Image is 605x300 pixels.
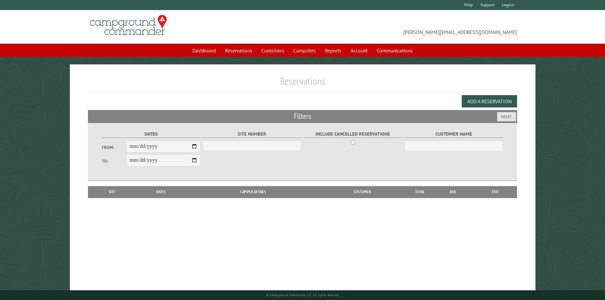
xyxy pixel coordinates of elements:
th: Edit [473,186,517,198]
a: Reservations [221,44,256,57]
label: Site Number [203,130,302,138]
th: Camper Details [189,186,318,198]
img: Campground Commander [88,13,169,38]
a: Reports [321,44,345,57]
th: Site [91,186,133,198]
a: Customers [257,44,288,57]
th: Total [407,186,433,198]
small: © Campground Commander LLC. All rights reserved. [266,293,339,297]
label: Dates [102,130,201,138]
a: Campsites [289,44,320,57]
th: Dates [133,186,189,198]
a: Account [347,44,372,57]
a: Dashboard [189,44,220,57]
span: [PERSON_NAME][EMAIL_ADDRESS][DOMAIN_NAME] [303,18,517,36]
label: Include Cancelled Reservations [304,130,403,138]
a: Communications [373,44,416,57]
label: Customer Name [405,130,503,138]
th: Customer [318,186,407,198]
th: Due [433,186,473,198]
h2: Filters [88,110,517,122]
label: From: [102,144,126,150]
button: Reset [497,112,516,121]
h1: Reservations [88,75,517,93]
label: To: [102,158,126,164]
button: Add a Reservation [462,95,517,107]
